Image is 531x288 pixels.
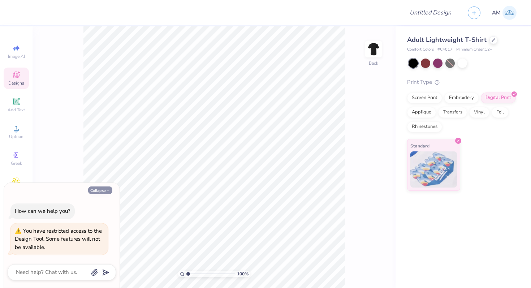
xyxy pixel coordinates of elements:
[11,160,22,166] span: Greek
[407,78,517,86] div: Print Type
[8,53,25,59] span: Image AI
[88,186,112,194] button: Collapse
[366,42,381,56] img: Back
[492,6,517,20] a: AM
[469,107,489,118] div: Vinyl
[481,93,516,103] div: Digital Print
[407,121,442,132] div: Rhinestones
[404,5,457,20] input: Untitled Design
[9,134,23,139] span: Upload
[8,107,25,113] span: Add Text
[369,60,378,66] div: Back
[8,80,24,86] span: Designs
[407,35,487,44] span: Adult Lightweight T-Shirt
[407,93,442,103] div: Screen Print
[492,107,509,118] div: Foil
[410,151,457,188] img: Standard
[407,47,434,53] span: Comfort Colors
[15,227,102,251] div: You have restricted access to the Design Tool. Some features will not be available.
[456,47,492,53] span: Minimum Order: 12 +
[437,47,453,53] span: # C4017
[15,207,70,215] div: How can we help you?
[492,9,501,17] span: AM
[438,107,467,118] div: Transfers
[407,107,436,118] div: Applique
[502,6,517,20] img: Ashanna Mae Viceo
[237,271,249,277] span: 100 %
[444,93,479,103] div: Embroidery
[410,142,429,150] span: Standard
